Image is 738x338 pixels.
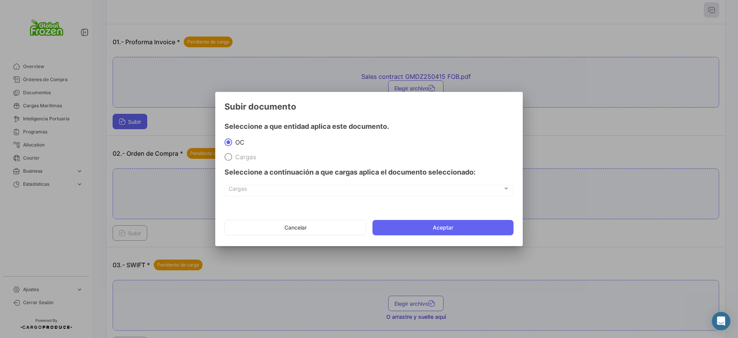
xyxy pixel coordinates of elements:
span: Cargas [232,153,256,161]
h4: Seleccione a que entidad aplica este documento. [224,121,514,132]
button: Aceptar [372,220,514,235]
span: OC [232,138,244,146]
span: Cargas [229,187,503,193]
div: Abrir Intercom Messenger [712,312,730,330]
h3: Subir documento [224,101,514,112]
h4: Seleccione a continuación a que cargas aplica el documento seleccionado: [224,167,514,178]
button: Cancelar [224,220,366,235]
